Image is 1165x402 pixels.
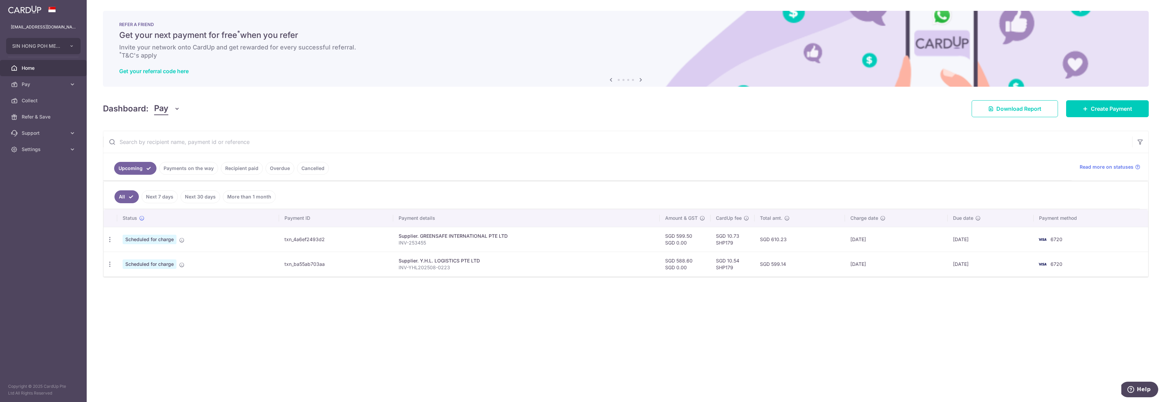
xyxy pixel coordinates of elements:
[660,227,711,252] td: SGD 599.50 SGD 0.00
[948,227,1034,252] td: [DATE]
[6,38,81,54] button: SIN HONG POH METAL TRADING
[22,97,66,104] span: Collect
[755,252,845,276] td: SGD 599.14
[154,102,168,115] span: Pay
[399,239,655,246] p: INV-253455
[119,22,1132,27] p: REFER A FRIEND
[1036,235,1049,244] img: Bank Card
[399,257,655,264] div: Supplier. Y.H.L. LOGISTICS PTE LTD
[716,215,742,221] span: CardUp fee
[1080,164,1140,170] a: Read more on statuses
[1034,209,1148,227] th: Payment method
[8,5,41,14] img: CardUp
[22,130,66,136] span: Support
[154,102,180,115] button: Pay
[266,162,294,175] a: Overdue
[297,162,329,175] a: Cancelled
[22,65,66,71] span: Home
[12,43,62,49] span: SIN HONG POH METAL TRADING
[953,215,973,221] span: Due date
[399,233,655,239] div: Supplier. GREENSAFE INTERNATIONAL PTE LTD
[845,227,948,252] td: [DATE]
[665,215,698,221] span: Amount & GST
[948,252,1034,276] td: [DATE]
[1091,105,1132,113] span: Create Payment
[103,131,1132,153] input: Search by recipient name, payment id or reference
[123,235,176,244] span: Scheduled for charge
[103,103,149,115] h4: Dashboard:
[221,162,263,175] a: Recipient paid
[119,68,189,75] a: Get your referral code here
[123,215,137,221] span: Status
[114,162,156,175] a: Upcoming
[972,100,1058,117] a: Download Report
[223,190,276,203] a: More than 1 month
[279,209,393,227] th: Payment ID
[279,227,393,252] td: txn_4a6ef2493d2
[22,81,66,88] span: Pay
[22,146,66,153] span: Settings
[119,30,1132,41] h5: Get your next payment for free when you refer
[711,227,755,252] td: SGD 10.73 SHP179
[159,162,218,175] a: Payments on the way
[711,252,755,276] td: SGD 10.54 SHP179
[22,113,66,120] span: Refer & Save
[1080,164,1134,170] span: Read more on statuses
[393,209,660,227] th: Payment details
[850,215,878,221] span: Charge date
[760,215,782,221] span: Total amt.
[660,252,711,276] td: SGD 588.60 SGD 0.00
[119,43,1132,60] h6: Invite your network onto CardUp and get rewarded for every successful referral. T&C's apply
[142,190,178,203] a: Next 7 days
[1121,382,1158,399] iframe: Opens a widget where you can find more information
[279,252,393,276] td: txn_ba55ab703aa
[123,259,176,269] span: Scheduled for charge
[845,252,948,276] td: [DATE]
[181,190,220,203] a: Next 30 days
[1051,261,1062,267] span: 6720
[996,105,1041,113] span: Download Report
[1051,236,1062,242] span: 6720
[11,24,76,30] p: [EMAIL_ADDRESS][DOMAIN_NAME]
[1066,100,1149,117] a: Create Payment
[399,264,655,271] p: INV-YHL202508-0223
[1036,260,1049,268] img: Bank Card
[114,190,139,203] a: All
[755,227,845,252] td: SGD 610.23
[103,11,1149,87] img: RAF banner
